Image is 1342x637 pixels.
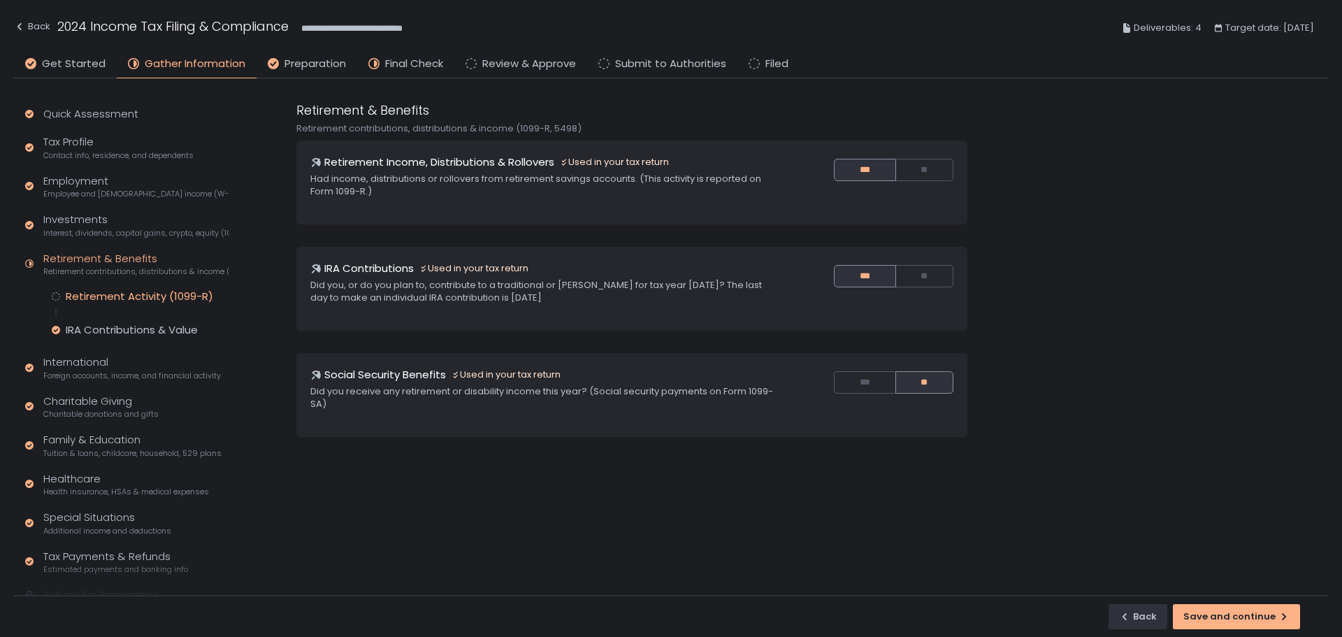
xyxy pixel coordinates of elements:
div: Quick Assessment [43,106,138,122]
span: Employee and [DEMOGRAPHIC_DATA] income (W-2s) [43,189,229,199]
div: Retirement Activity (1099-R) [66,289,213,303]
div: Employment [43,173,229,200]
div: Used in your tax return [560,156,669,169]
span: Gather Information [145,56,245,72]
div: Tax Payments & Refunds [43,549,188,575]
h1: Social Security Benefits [324,367,446,383]
span: Get Started [42,56,106,72]
span: Target date: [DATE] [1225,20,1314,36]
span: Submit to Authorities [615,56,726,72]
span: Preparation [284,56,346,72]
span: Additional income and deductions [43,526,171,536]
div: Did you, or do you plan to, contribute to a traditional or [PERSON_NAME] for tax year [DATE]? The... [310,279,778,304]
div: Special Situations [43,510,171,536]
div: Back [14,18,50,35]
span: Final Check [385,56,443,72]
div: Investments [43,212,229,238]
div: Used in your tax return [452,368,561,381]
span: Deliverables: 4 [1134,20,1202,36]
div: Family & Education [43,432,222,459]
h1: 2024 Income Tax Filing & Compliance [57,17,289,36]
h1: Retirement Income, Distributions & Rollovers [324,155,554,171]
div: Used in your tax return [419,262,528,275]
span: Foreign accounts, income, and financial activity [43,371,221,381]
button: Back [14,17,50,40]
div: Had income, distributions or rollovers from retirement savings accounts. (This activity is report... [310,173,778,198]
div: International [43,355,221,381]
span: Charitable donations and gifts [43,409,159,420]
div: Back [1119,610,1157,623]
span: Retirement contributions, distributions & income (1099-R, 5498) [43,266,229,277]
h1: Retirement & Benefits [296,101,429,120]
span: Interest, dividends, capital gains, crypto, equity (1099s, K-1s) [43,228,229,238]
div: Retirement & Benefits [43,251,229,278]
div: Healthcare [43,471,209,498]
span: Review & Approve [482,56,576,72]
div: Submit for Preparation [43,587,159,603]
div: Retirement contributions, distributions & income (1099-R, 5498) [296,122,967,135]
button: Back [1109,604,1167,629]
span: Estimated payments and banking info [43,564,188,575]
span: Health insurance, HSAs & medical expenses [43,487,209,497]
div: Tax Profile [43,134,194,161]
span: Filed [765,56,788,72]
div: Did you receive any retirement or disability income this year? (Social security payments on Form ... [310,385,778,410]
h1: IRA Contributions [324,261,414,277]
span: Contact info, residence, and dependents [43,150,194,161]
div: Save and continue [1183,610,1290,623]
button: Save and continue [1173,604,1300,629]
div: Charitable Giving [43,394,159,420]
div: IRA Contributions & Value [66,323,198,337]
span: Tuition & loans, childcare, household, 529 plans [43,448,222,459]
